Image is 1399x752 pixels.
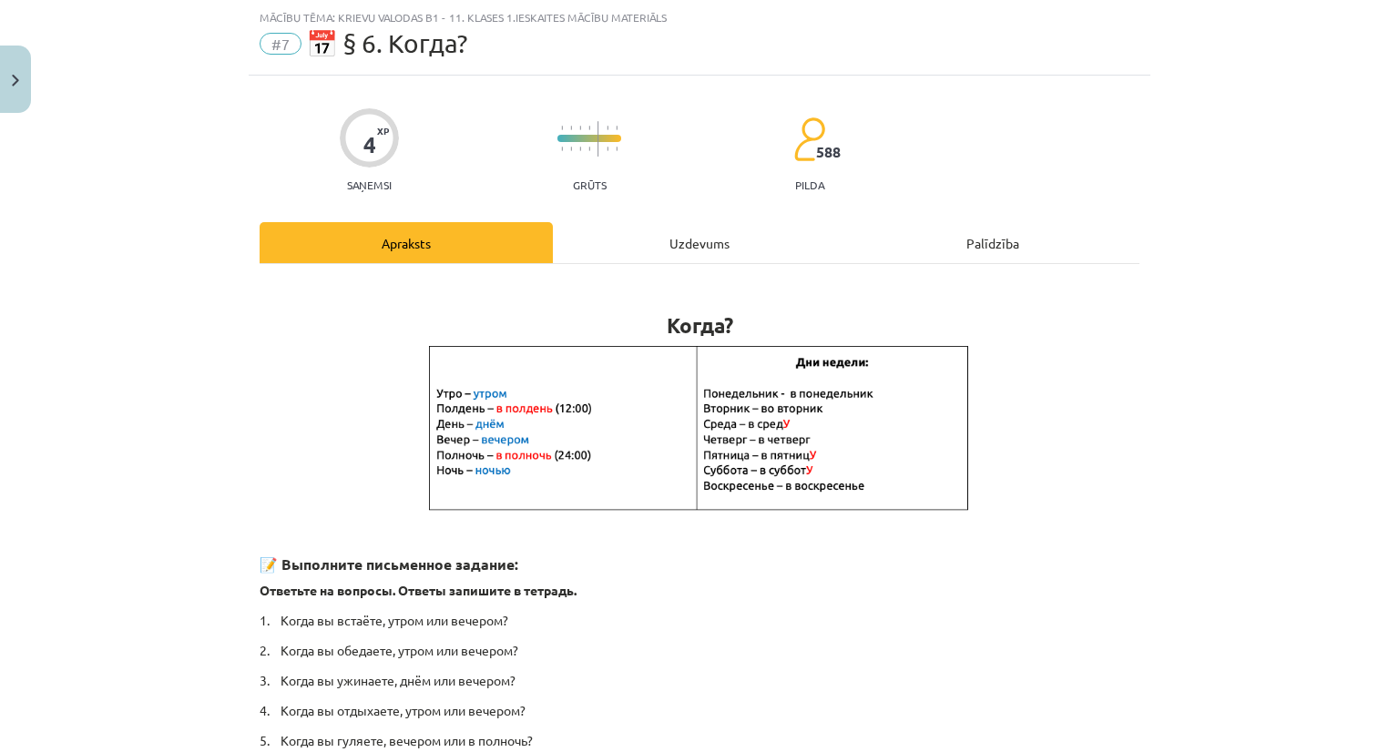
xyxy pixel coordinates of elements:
[260,222,553,263] div: Apraksts
[260,641,1139,660] p: 2. Когда вы обедаете, утром или вечером?
[340,178,399,191] p: Saņemsi
[616,126,618,130] img: icon-short-line-57e1e144782c952c97e751825c79c345078a6d821885a25fce030b3d8c18986b.svg
[260,582,577,598] b: Ответьте на вопросы. Ответы запишите в тетрадь.
[579,147,581,151] img: icon-short-line-57e1e144782c952c97e751825c79c345078a6d821885a25fce030b3d8c18986b.svg
[561,126,563,130] img: icon-short-line-57e1e144782c952c97e751825c79c345078a6d821885a25fce030b3d8c18986b.svg
[570,147,572,151] img: icon-short-line-57e1e144782c952c97e751825c79c345078a6d821885a25fce030b3d8c18986b.svg
[588,126,590,130] img: icon-short-line-57e1e144782c952c97e751825c79c345078a6d821885a25fce030b3d8c18986b.svg
[667,312,733,339] strong: Когда?
[846,222,1139,263] div: Palīdzība
[607,126,608,130] img: icon-short-line-57e1e144782c952c97e751825c79c345078a6d821885a25fce030b3d8c18986b.svg
[12,75,19,86] img: icon-close-lesson-0947bae3869378f0d4975bcd49f059093ad1ed9edebbc8119c70593378902aed.svg
[616,147,618,151] img: icon-short-line-57e1e144782c952c97e751825c79c345078a6d821885a25fce030b3d8c18986b.svg
[588,147,590,151] img: icon-short-line-57e1e144782c952c97e751825c79c345078a6d821885a25fce030b3d8c18986b.svg
[260,701,1139,720] p: 4. Когда вы отдыхаете, утром или вечером?
[579,126,581,130] img: icon-short-line-57e1e144782c952c97e751825c79c345078a6d821885a25fce030b3d8c18986b.svg
[363,132,376,158] div: 4
[260,33,301,55] span: #7
[607,147,608,151] img: icon-short-line-57e1e144782c952c97e751825c79c345078a6d821885a25fce030b3d8c18986b.svg
[306,28,467,58] span: 📅 § 6. Когда?
[561,147,563,151] img: icon-short-line-57e1e144782c952c97e751825c79c345078a6d821885a25fce030b3d8c18986b.svg
[260,611,1139,630] p: 1. Когда вы встаёте, утром или вечером?
[795,178,824,191] p: pilda
[597,121,599,157] img: icon-long-line-d9ea69661e0d244f92f715978eff75569469978d946b2353a9bb055b3ed8787d.svg
[260,731,1139,750] p: 5. Когда вы гуляете, вечером или в полночь?
[260,11,1139,24] div: Mācību tēma: Krievu valodas b1 - 11. klases 1.ieskaites mācību materiāls
[260,554,518,574] strong: 📝 Выполните письменное задание:
[553,222,846,263] div: Uzdevums
[793,117,825,162] img: students-c634bb4e5e11cddfef0936a35e636f08e4e9abd3cc4e673bd6f9a4125e45ecb1.svg
[377,126,389,136] span: XP
[816,144,841,160] span: 588
[573,178,607,191] p: Grūts
[260,671,1139,690] p: 3. Когда вы ужинаете, днём или вечером?
[570,126,572,130] img: icon-short-line-57e1e144782c952c97e751825c79c345078a6d821885a25fce030b3d8c18986b.svg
